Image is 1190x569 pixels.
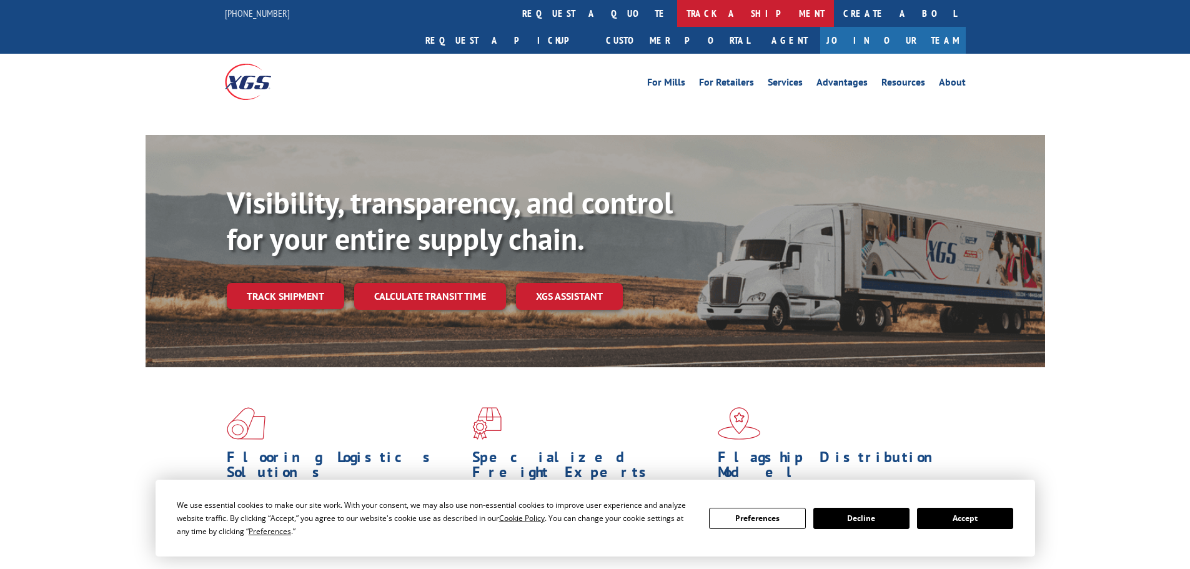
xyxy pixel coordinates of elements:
[225,7,290,19] a: [PHONE_NUMBER]
[472,407,502,440] img: xgs-icon-focused-on-flooring-red
[768,77,803,91] a: Services
[813,508,910,529] button: Decline
[597,27,759,54] a: Customer Portal
[881,77,925,91] a: Resources
[249,526,291,537] span: Preferences
[156,480,1035,557] div: Cookie Consent Prompt
[709,508,805,529] button: Preferences
[354,283,506,310] a: Calculate transit time
[718,407,761,440] img: xgs-icon-flagship-distribution-model-red
[516,283,623,310] a: XGS ASSISTANT
[939,77,966,91] a: About
[699,77,754,91] a: For Retailers
[227,183,673,258] b: Visibility, transparency, and control for your entire supply chain.
[820,27,966,54] a: Join Our Team
[227,283,344,309] a: Track shipment
[759,27,820,54] a: Agent
[227,450,463,486] h1: Flooring Logistics Solutions
[416,27,597,54] a: Request a pickup
[472,450,708,486] h1: Specialized Freight Experts
[718,450,954,486] h1: Flagship Distribution Model
[177,498,694,538] div: We use essential cookies to make our site work. With your consent, we may also use non-essential ...
[499,513,545,523] span: Cookie Policy
[917,508,1013,529] button: Accept
[816,77,868,91] a: Advantages
[227,407,265,440] img: xgs-icon-total-supply-chain-intelligence-red
[647,77,685,91] a: For Mills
